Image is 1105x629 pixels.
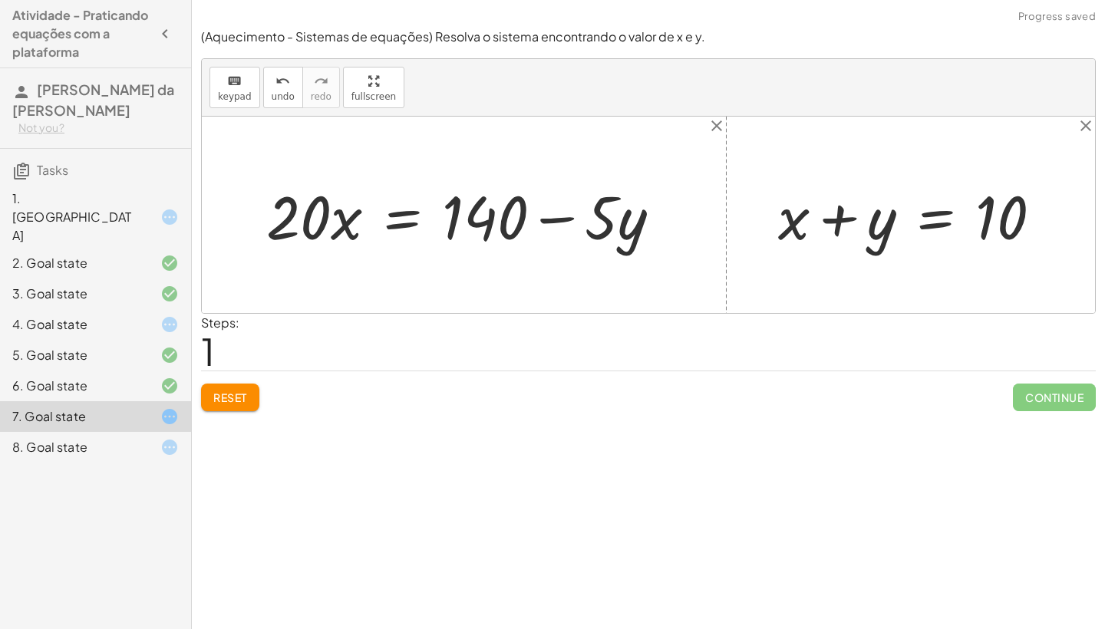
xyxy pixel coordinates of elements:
[343,67,404,108] button: fullscreen
[201,384,259,411] button: Reset
[302,67,340,108] button: redoredo
[12,189,136,245] div: 1. [GEOGRAPHIC_DATA]
[12,407,136,426] div: 7. Goal state
[209,67,260,108] button: keyboardkeypad
[18,120,179,136] div: Not you?
[351,91,396,102] span: fullscreen
[708,117,726,140] button: close
[160,285,179,303] i: Task finished and correct.
[160,346,179,364] i: Task finished and correct.
[1077,117,1095,135] i: close
[314,72,328,91] i: redo
[160,407,179,426] i: Task started.
[160,254,179,272] i: Task finished and correct.
[201,28,1096,46] p: (Aquecimento - Sistemas de equações) Resolva o sistema encontrando o valor de x e y.
[263,67,303,108] button: undoundo
[1077,117,1095,140] button: close
[160,377,179,395] i: Task finished and correct.
[37,162,68,178] span: Tasks
[272,91,295,102] span: undo
[12,315,136,334] div: 4. Goal state
[311,91,331,102] span: redo
[12,377,136,395] div: 6. Goal state
[160,315,179,334] i: Task started.
[12,285,136,303] div: 3. Goal state
[160,208,179,226] i: Task started.
[12,81,174,119] span: [PERSON_NAME] da [PERSON_NAME]
[12,254,136,272] div: 2. Goal state
[213,390,247,404] span: Reset
[1018,9,1096,25] span: Progress saved
[12,438,136,456] div: 8. Goal state
[275,72,290,91] i: undo
[218,91,252,102] span: keypad
[201,328,215,374] span: 1
[12,6,151,61] h4: Atividade - Praticando equações com a plataforma
[201,314,239,331] label: Steps:
[12,346,136,364] div: 5. Goal state
[708,117,726,135] i: close
[227,72,242,91] i: keyboard
[160,438,179,456] i: Task started.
